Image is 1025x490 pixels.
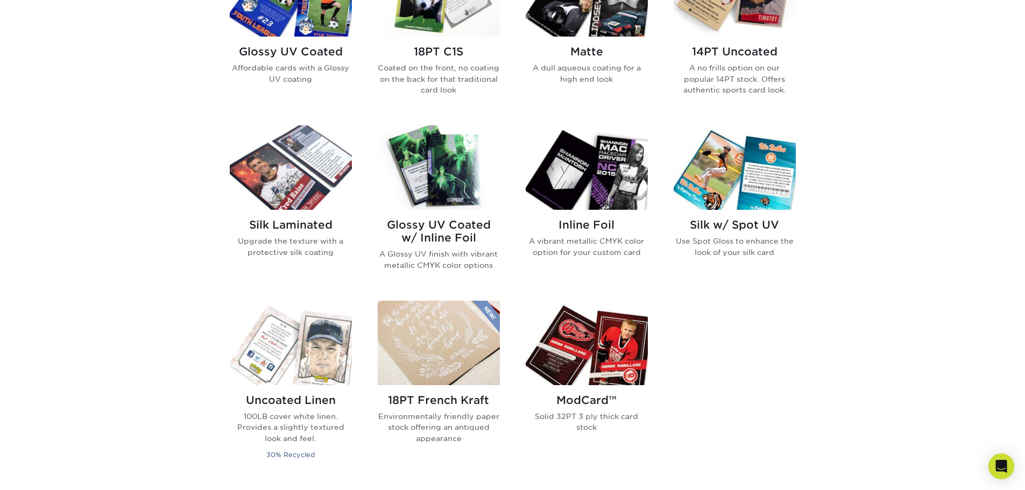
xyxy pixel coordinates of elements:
p: A no frills option on our popular 14PT stock. Offers authentic sports card look. [674,62,796,95]
p: Use Spot Gloss to enhance the look of your silk card [674,236,796,258]
a: Inline Foil Trading Cards Inline Foil A vibrant metallic CMYK color option for your custom card [526,125,648,288]
a: Silk Laminated Trading Cards Silk Laminated Upgrade the texture with a protective silk coating [230,125,352,288]
iframe: Google Customer Reviews [3,457,91,486]
img: ModCard™ Trading Cards [526,301,648,385]
a: ModCard™ Trading Cards ModCard™ Solid 32PT 3 ply thick card stock [526,301,648,474]
h2: Inline Foil [526,218,648,231]
p: Coated on the front, no coating on the back for that traditional card look [378,62,500,95]
h2: Glossy UV Coated [230,45,352,58]
h2: Silk w/ Spot UV [674,218,796,231]
p: Environmentally friendly paper stock offering an antiqued appearance [378,411,500,444]
p: A vibrant metallic CMYK color option for your custom card [526,236,648,258]
img: Glossy UV Coated w/ Inline Foil Trading Cards [378,125,500,210]
img: Silk w/ Spot UV Trading Cards [674,125,796,210]
h2: ModCard™ [526,394,648,407]
img: 18PT French Kraft Trading Cards [378,301,500,385]
a: 18PT French Kraft Trading Cards 18PT French Kraft Environmentally friendly paper stock offering a... [378,301,500,474]
p: A Glossy UV finish with vibrant metallic CMYK color options [378,248,500,271]
small: 30% Recycled [266,451,315,459]
h2: 18PT C1S [378,45,500,58]
h2: 14PT Uncoated [674,45,796,58]
p: Upgrade the texture with a protective silk coating [230,236,352,258]
a: Uncoated Linen Trading Cards Uncoated Linen 100LB cover white linen. Provides a slightly textured... [230,301,352,474]
img: Uncoated Linen Trading Cards [230,301,352,385]
h2: Uncoated Linen [230,394,352,407]
div: Open Intercom Messenger [988,453,1014,479]
h2: Matte [526,45,648,58]
h2: Glossy UV Coated w/ Inline Foil [378,218,500,244]
p: Solid 32PT 3 ply thick card stock [526,411,648,433]
p: 100LB cover white linen. Provides a slightly textured look and feel. [230,411,352,444]
a: Silk w/ Spot UV Trading Cards Silk w/ Spot UV Use Spot Gloss to enhance the look of your silk card [674,125,796,288]
img: New Product [473,301,500,333]
h2: Silk Laminated [230,218,352,231]
h2: 18PT French Kraft [378,394,500,407]
p: Affordable cards with a Glossy UV coating [230,62,352,84]
img: Silk Laminated Trading Cards [230,125,352,210]
p: A dull aqueous coating for a high end look [526,62,648,84]
a: Glossy UV Coated w/ Inline Foil Trading Cards Glossy UV Coated w/ Inline Foil A Glossy UV finish ... [378,125,500,288]
img: Inline Foil Trading Cards [526,125,648,210]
